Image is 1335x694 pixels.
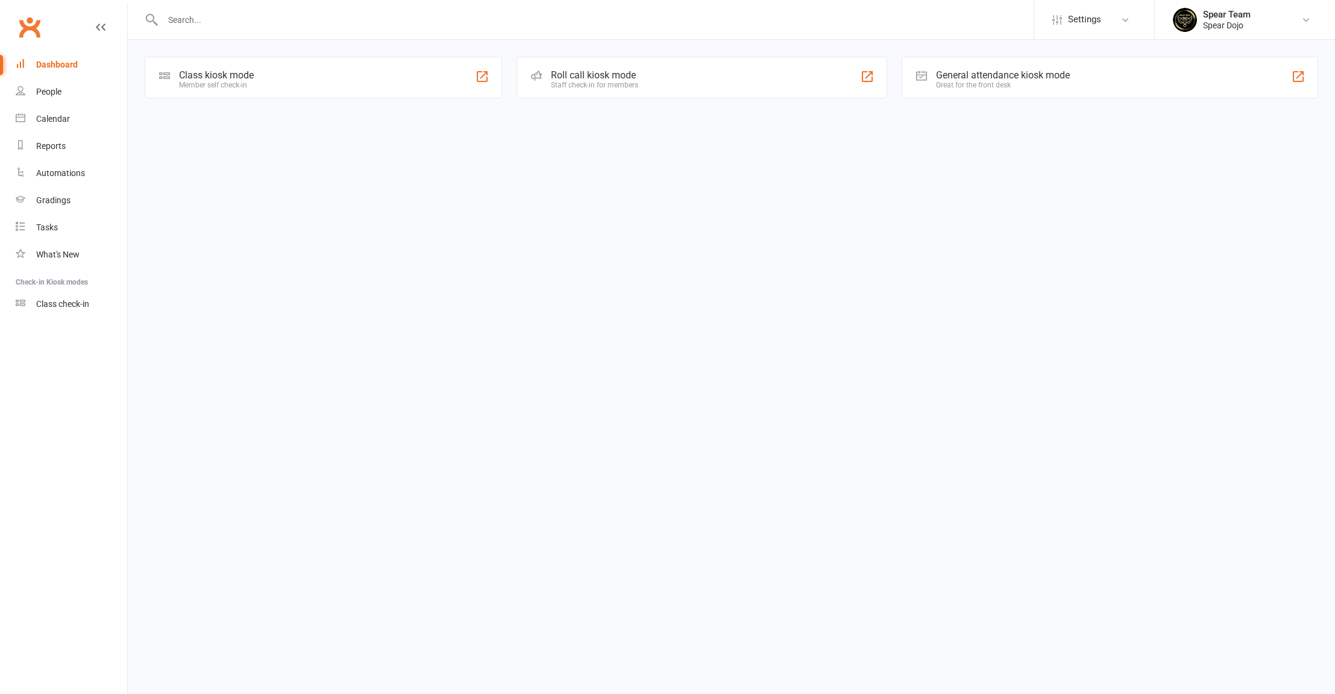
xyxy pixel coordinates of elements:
div: General attendance kiosk mode [936,69,1070,81]
input: Search... [159,11,1034,28]
div: Class kiosk mode [179,69,254,81]
a: People [16,78,127,106]
img: thumb_image1623807886.png [1173,8,1197,32]
div: Member self check-in [179,81,254,89]
div: People [36,87,61,96]
div: Automations [36,168,85,178]
div: Spear Dojo [1203,20,1251,31]
div: Spear Team [1203,9,1251,20]
div: Staff check-in for members [551,81,638,89]
div: Reports [36,141,66,151]
div: Tasks [36,222,58,232]
div: Roll call kiosk mode [551,69,638,81]
div: Calendar [36,114,70,124]
div: Dashboard [36,60,78,69]
div: Gradings [36,195,71,205]
div: Class check-in [36,299,89,309]
a: Class kiosk mode [16,291,127,318]
div: What's New [36,250,80,259]
a: Automations [16,160,127,187]
span: Settings [1068,6,1101,33]
a: Dashboard [16,51,127,78]
a: What's New [16,241,127,268]
a: Gradings [16,187,127,214]
a: Tasks [16,214,127,241]
div: Great for the front desk [936,81,1070,89]
a: Calendar [16,106,127,133]
a: Clubworx [14,12,45,42]
a: Reports [16,133,127,160]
